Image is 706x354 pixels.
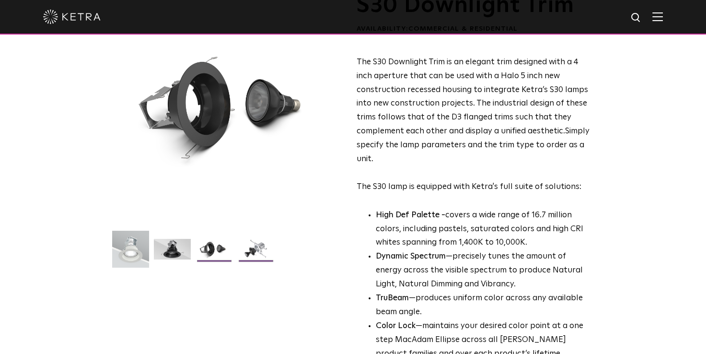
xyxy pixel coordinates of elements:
[357,58,588,135] span: The S30 Downlight Trim is an elegant trim designed with a 4 inch aperture that can be used with a...
[376,211,445,219] strong: High Def Palette -
[376,294,409,302] strong: TruBeam
[376,292,590,319] li: —produces uniform color across any available beam angle.
[112,231,149,275] img: S30-DownlightTrim-2021-Web-Square
[43,10,101,24] img: ketra-logo-2019-white
[652,12,663,21] img: Hamburger%20Nav.svg
[376,209,590,250] p: covers a wide range of 16.7 million colors, including pastels, saturated colors and high CRI whit...
[196,239,232,267] img: S30 Halo Downlight_Table Top_Black
[357,56,590,194] p: The S30 lamp is equipped with Ketra's full suite of solutions:
[357,127,590,163] span: Simply specify the lamp parameters and the trim type to order as a unit.​
[237,239,274,267] img: S30 Halo Downlight_Exploded_Black
[376,250,590,292] li: —precisely tunes the amount of energy across the visible spectrum to produce Natural Light, Natur...
[376,322,416,330] strong: Color Lock
[154,239,191,267] img: S30 Halo Downlight_Hero_Black_Gradient
[376,252,446,260] strong: Dynamic Spectrum
[630,12,642,24] img: search icon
